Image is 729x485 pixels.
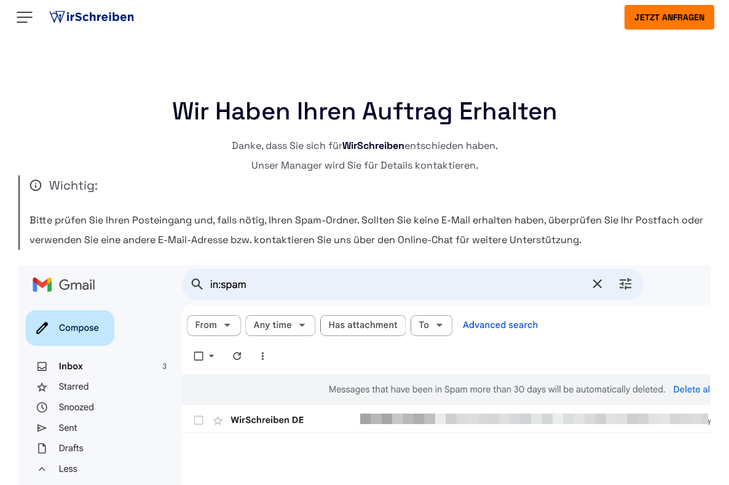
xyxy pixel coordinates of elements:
span: Wichtig: [30,175,711,195]
h1: Wir haben Ihren Auftrag erhalten [18,99,711,124]
p: Danke, dass Sie sich für entschieden haben. [18,136,711,156]
p: Unser Manager wird Sie für Details kontaktieren. [18,156,711,175]
img: logo ghostwriter-österreich [47,8,136,26]
button: Jetzt anfragen [625,5,714,30]
strong: WirSchreiben [342,139,404,152]
p: Bitte prüfen Sie Ihren Posteingang und, falls nötig, Ihren Spam-Ordner. Sollten Sie keine E-Mail ... [30,210,711,250]
img: Menu open [15,7,34,27]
